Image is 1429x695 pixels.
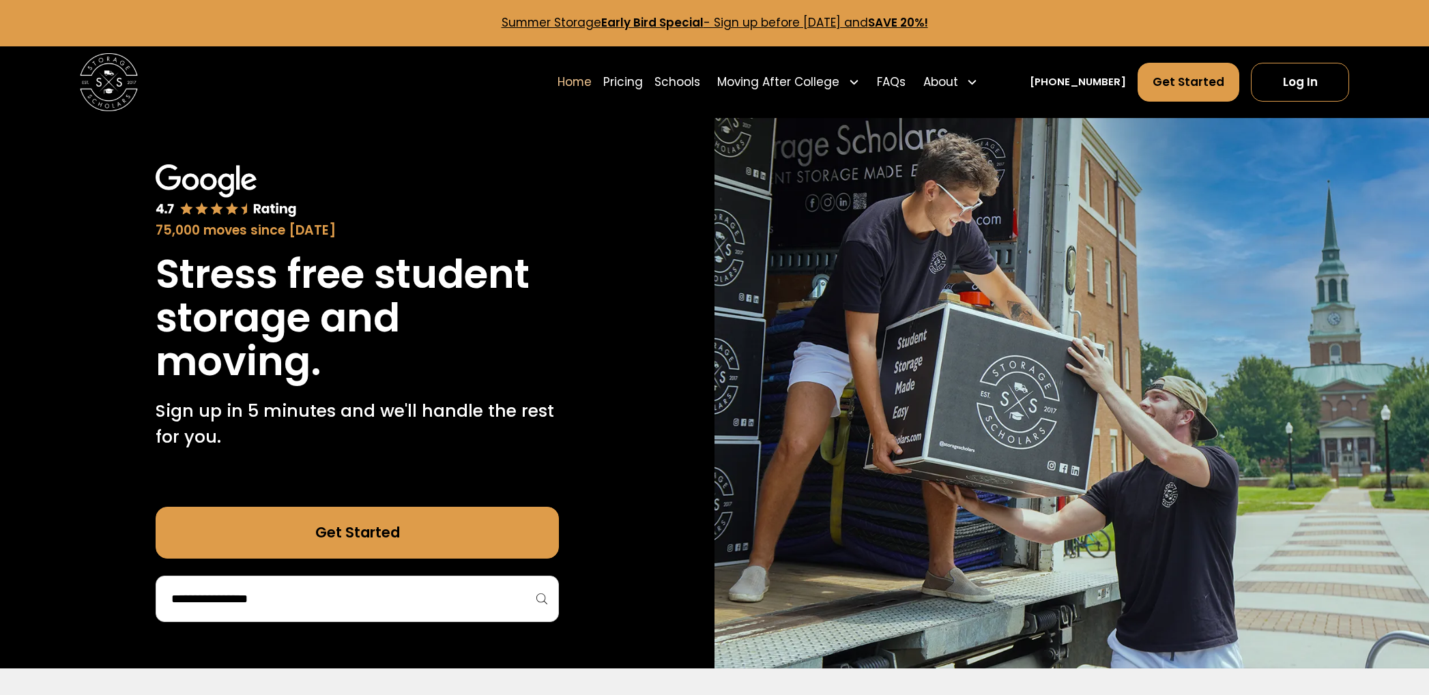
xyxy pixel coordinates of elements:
[156,252,560,383] h1: Stress free student storage and moving.
[156,221,560,241] div: 75,000 moves since [DATE]
[558,62,592,102] a: Home
[923,74,958,91] div: About
[156,164,297,218] img: Google 4.7 star rating
[603,62,643,102] a: Pricing
[714,118,1429,668] img: Storage Scholars makes moving and storage easy.
[917,62,983,102] div: About
[1030,74,1126,89] a: [PHONE_NUMBER]
[1251,63,1349,102] a: Log In
[712,62,865,102] div: Moving After College
[156,507,560,559] a: Get Started
[654,62,700,102] a: Schools
[601,14,704,31] strong: Early Bird Special
[80,53,138,111] img: Storage Scholars main logo
[868,14,928,31] strong: SAVE 20%!
[156,398,560,449] p: Sign up in 5 minutes and we'll handle the rest for you.
[502,14,928,31] a: Summer StorageEarly Bird Special- Sign up before [DATE] andSAVE 20%!
[877,62,906,102] a: FAQs
[717,74,839,91] div: Moving After College
[1138,63,1239,102] a: Get Started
